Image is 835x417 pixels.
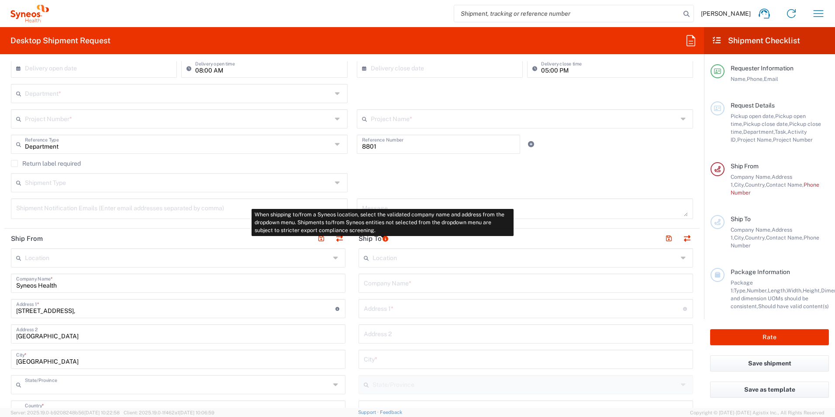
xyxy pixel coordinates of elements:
[773,136,813,143] span: Project Number
[775,129,787,135] span: Task,
[731,65,794,72] span: Requester Information
[745,234,766,241] span: Country,
[743,121,789,127] span: Pickup close date,
[766,181,804,188] span: Contact Name,
[84,410,120,415] span: [DATE] 10:22:58
[747,287,768,294] span: Number,
[743,129,775,135] span: Department,
[731,226,772,233] span: Company Name,
[11,234,43,243] h2: Ship From
[358,410,380,415] a: Support
[710,382,829,398] button: Save as template
[731,215,751,222] span: Ship To
[525,138,537,150] a: Add Reference
[787,287,803,294] span: Width,
[690,409,825,417] span: Copyright © [DATE]-[DATE] Agistix Inc., All Rights Reserved
[124,410,214,415] span: Client: 2025.19.0-1f462a1
[731,174,772,180] span: Company Name,
[768,287,787,294] span: Length,
[737,136,773,143] span: Project Name,
[758,303,829,309] span: Should have valid content(s)
[359,234,389,243] h2: Ship To
[764,76,778,82] span: Email
[731,113,775,119] span: Pickup open date,
[380,410,402,415] a: Feedback
[734,287,747,294] span: Type,
[803,287,821,294] span: Height,
[10,410,120,415] span: Server: 2025.19.0-b9208248b56
[454,5,680,22] input: Shipment, tracking or reference number
[710,329,829,345] button: Rate
[731,76,747,82] span: Name,
[710,355,829,372] button: Save shipment
[712,35,800,46] h2: Shipment Checklist
[747,76,764,82] span: Phone,
[734,234,745,241] span: City,
[701,10,751,17] span: [PERSON_NAME]
[179,410,214,415] span: [DATE] 10:06:59
[731,163,759,170] span: Ship From
[11,160,81,167] label: Return label required
[745,181,766,188] span: Country,
[10,35,110,46] h2: Desktop Shipment Request
[731,268,790,275] span: Package Information
[766,234,804,241] span: Contact Name,
[734,181,745,188] span: City,
[731,279,753,294] span: Package 1:
[731,102,775,109] span: Request Details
